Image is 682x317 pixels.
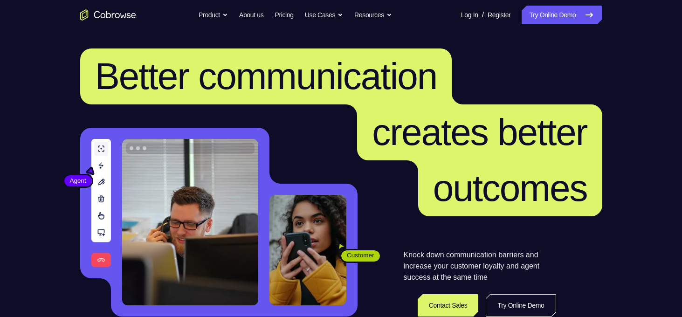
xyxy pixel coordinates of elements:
[80,9,136,21] a: Go to the home page
[95,55,437,97] span: Better communication
[486,294,556,317] a: Try Online Demo
[372,111,587,153] span: creates better
[275,6,293,24] a: Pricing
[199,6,228,24] button: Product
[239,6,263,24] a: About us
[461,6,478,24] a: Log In
[269,195,346,305] img: A customer holding their phone
[433,167,587,209] span: outcomes
[354,6,392,24] button: Resources
[122,139,258,305] img: A customer support agent talking on the phone
[404,249,556,283] p: Knock down communication barriers and increase your customer loyalty and agent success at the sam...
[305,6,343,24] button: Use Cases
[522,6,602,24] a: Try Online Demo
[488,6,510,24] a: Register
[418,294,479,317] a: Contact Sales
[482,9,484,21] span: /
